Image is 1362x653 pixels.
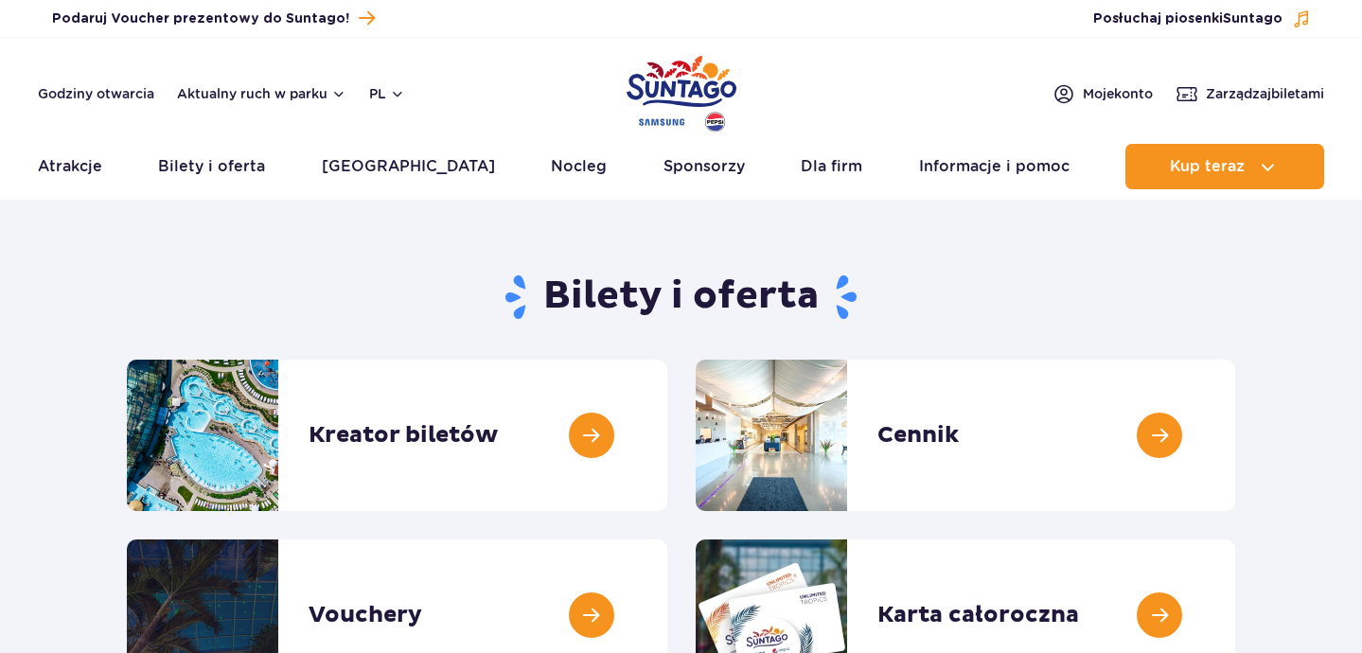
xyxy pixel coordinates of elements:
a: [GEOGRAPHIC_DATA] [322,144,495,189]
a: Godziny otwarcia [38,84,154,103]
a: Atrakcje [38,144,102,189]
button: Posłuchaj piosenkiSuntago [1093,9,1311,28]
span: Kup teraz [1170,158,1245,175]
span: Podaruj Voucher prezentowy do Suntago! [52,9,349,28]
span: Posłuchaj piosenki [1093,9,1282,28]
button: pl [369,84,405,103]
a: Park of Poland [627,47,736,134]
span: Suntago [1223,12,1282,26]
span: Moje konto [1083,84,1153,103]
button: Kup teraz [1125,144,1324,189]
a: Sponsorzy [663,144,745,189]
a: Podaruj Voucher prezentowy do Suntago! [52,6,375,31]
a: Informacje i pomoc [919,144,1070,189]
h1: Bilety i oferta [127,273,1235,322]
a: Nocleg [551,144,607,189]
button: Aktualny ruch w parku [177,86,346,101]
a: Bilety i oferta [158,144,265,189]
a: Dla firm [801,144,862,189]
a: Zarządzajbiletami [1176,82,1324,105]
span: Zarządzaj biletami [1206,84,1324,103]
a: Mojekonto [1052,82,1153,105]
